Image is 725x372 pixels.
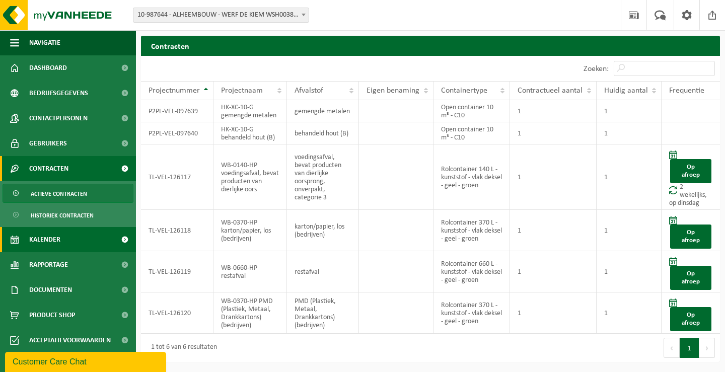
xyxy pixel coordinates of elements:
[510,292,597,334] td: 1
[141,36,720,55] h2: Contracten
[141,292,213,334] td: TL-VEL-126120
[510,122,597,144] td: 1
[31,184,87,203] span: Actieve contracten
[287,210,359,251] td: karton/papier, los (bedrijven)
[441,87,487,95] span: Containertype
[141,122,213,144] td: P2PL-VEL-097640
[367,87,419,95] span: Eigen benaming
[29,131,67,156] span: Gebruikers
[5,350,168,372] iframe: chat widget
[141,100,213,122] td: P2PL-VEL-097639
[287,100,359,122] td: gemengde metalen
[31,206,94,225] span: Historiek contracten
[433,251,511,292] td: Rolcontainer 660 L - kunststof - vlak deksel - geel - groen
[670,266,711,290] a: Op afroep
[213,251,287,292] td: WB-0660-HP restafval
[29,252,68,277] span: Rapportage
[287,292,359,334] td: PMD (Plastiek, Metaal, Drankkartons) (bedrijven)
[221,87,263,95] span: Projectnaam
[433,122,511,144] td: Open container 10 m³ - C10
[29,106,88,131] span: Contactpersonen
[669,87,704,95] span: Frequentie
[597,292,662,334] td: 1
[213,292,287,334] td: WB-0370-HP PMD (Plastiek, Metaal, Drankkartons) (bedrijven)
[433,144,511,210] td: Rolcontainer 140 L - kunststof - vlak deksel - geel - groen
[433,100,511,122] td: Open container 10 m³ - C10
[662,144,720,210] td: 2-wekelijks, op dinsdag
[213,210,287,251] td: WB-0370-HP karton/papier, los (bedrijven)
[133,8,309,23] span: 10-987644 - ALHEEMBOUW - WERF DE KIEM WSH0038 - RUISELEDE
[699,338,715,358] button: Next
[29,303,75,328] span: Product Shop
[213,122,287,144] td: HK-XC-10-G behandeld hout (B)
[29,30,60,55] span: Navigatie
[518,87,583,95] span: Contractueel aantal
[510,251,597,292] td: 1
[213,100,287,122] td: HK-XC-10-G gemengde metalen
[510,210,597,251] td: 1
[670,159,711,183] a: Op afroep
[510,144,597,210] td: 1
[29,156,68,181] span: Contracten
[597,210,662,251] td: 1
[29,81,88,106] span: Bedrijfsgegevens
[604,87,648,95] span: Huidig aantal
[3,184,133,203] a: Actieve contracten
[29,328,111,353] span: Acceptatievoorwaarden
[149,87,200,95] span: Projectnummer
[146,339,217,357] div: 1 tot 6 van 6 resultaten
[597,251,662,292] td: 1
[133,8,309,22] span: 10-987644 - ALHEEMBOUW - WERF DE KIEM WSH0038 - RUISELEDE
[670,307,711,331] a: Op afroep
[213,144,287,210] td: WB-0140-HP voedingsafval, bevat producten van dierlijke oors
[287,122,359,144] td: behandeld hout (B)
[29,277,72,303] span: Documenten
[433,210,511,251] td: Rolcontainer 370 L - kunststof - vlak deksel - geel - groen
[29,55,67,81] span: Dashboard
[670,225,711,249] a: Op afroep
[597,144,662,210] td: 1
[141,144,213,210] td: TL-VEL-126117
[664,338,680,358] button: Previous
[680,338,699,358] button: 1
[584,65,609,73] label: Zoeken:
[3,205,133,225] a: Historiek contracten
[287,144,359,210] td: voedingsafval, bevat producten van dierlijke oorsprong, onverpakt, categorie 3
[433,292,511,334] td: Rolcontainer 370 L - kunststof - vlak deksel - geel - groen
[295,87,323,95] span: Afvalstof
[510,100,597,122] td: 1
[597,100,662,122] td: 1
[597,122,662,144] td: 1
[141,210,213,251] td: TL-VEL-126118
[141,251,213,292] td: TL-VEL-126119
[29,227,60,252] span: Kalender
[287,251,359,292] td: restafval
